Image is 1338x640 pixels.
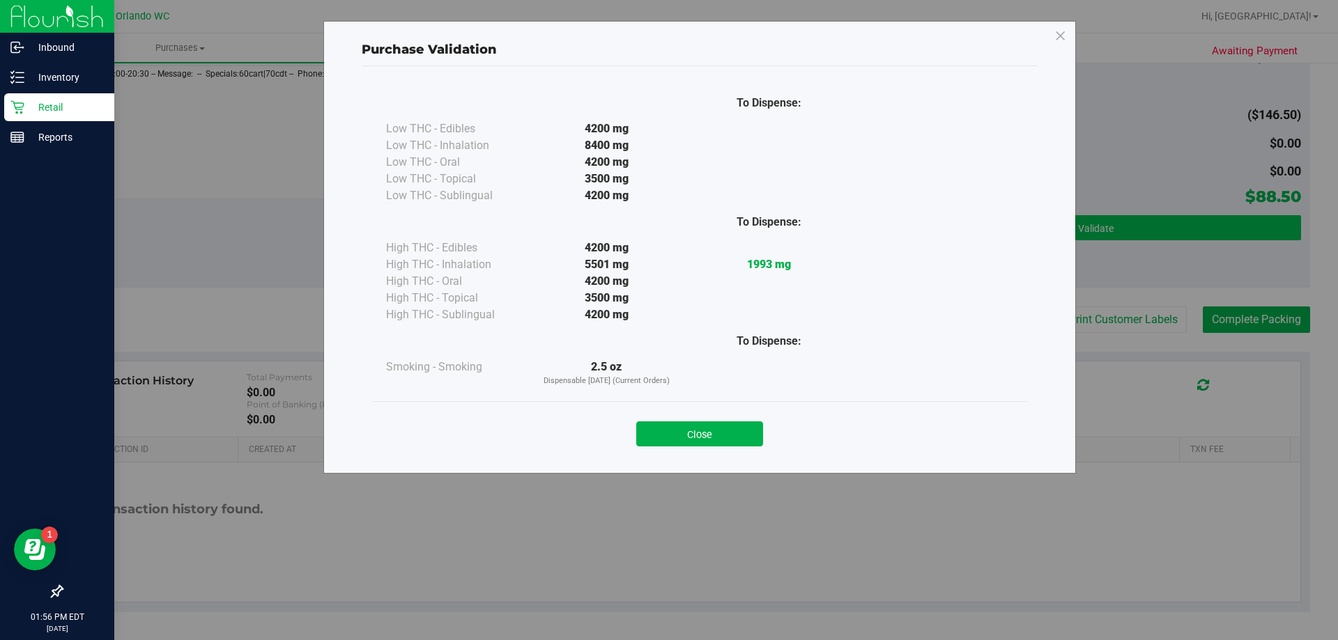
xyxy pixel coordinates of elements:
[24,99,108,116] p: Retail
[525,187,688,204] div: 4200 mg
[6,623,108,634] p: [DATE]
[14,529,56,570] iframe: Resource center
[386,256,525,273] div: High THC - Inhalation
[525,273,688,290] div: 4200 mg
[386,171,525,187] div: Low THC - Topical
[525,137,688,154] div: 8400 mg
[386,120,525,137] div: Low THC - Edibles
[525,359,688,387] div: 2.5 oz
[386,359,525,375] div: Smoking - Smoking
[688,214,850,231] div: To Dispense:
[24,129,108,146] p: Reports
[24,69,108,86] p: Inventory
[386,273,525,290] div: High THC - Oral
[386,290,525,306] div: High THC - Topical
[636,421,763,446] button: Close
[525,256,688,273] div: 5501 mg
[386,306,525,323] div: High THC - Sublingual
[10,130,24,144] inline-svg: Reports
[525,171,688,187] div: 3500 mg
[41,526,58,543] iframe: Resource center unread badge
[525,306,688,323] div: 4200 mg
[386,137,525,154] div: Low THC - Inhalation
[10,70,24,84] inline-svg: Inventory
[688,95,850,111] div: To Dispense:
[6,611,108,623] p: 01:56 PM EDT
[525,240,688,256] div: 4200 mg
[525,375,688,387] p: Dispensable [DATE] (Current Orders)
[386,240,525,256] div: High THC - Edibles
[525,120,688,137] div: 4200 mg
[688,333,850,350] div: To Dispense:
[10,100,24,114] inline-svg: Retail
[362,42,497,57] span: Purchase Validation
[525,154,688,171] div: 4200 mg
[747,258,791,271] strong: 1993 mg
[386,154,525,171] div: Low THC - Oral
[525,290,688,306] div: 3500 mg
[386,187,525,204] div: Low THC - Sublingual
[10,40,24,54] inline-svg: Inbound
[24,39,108,56] p: Inbound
